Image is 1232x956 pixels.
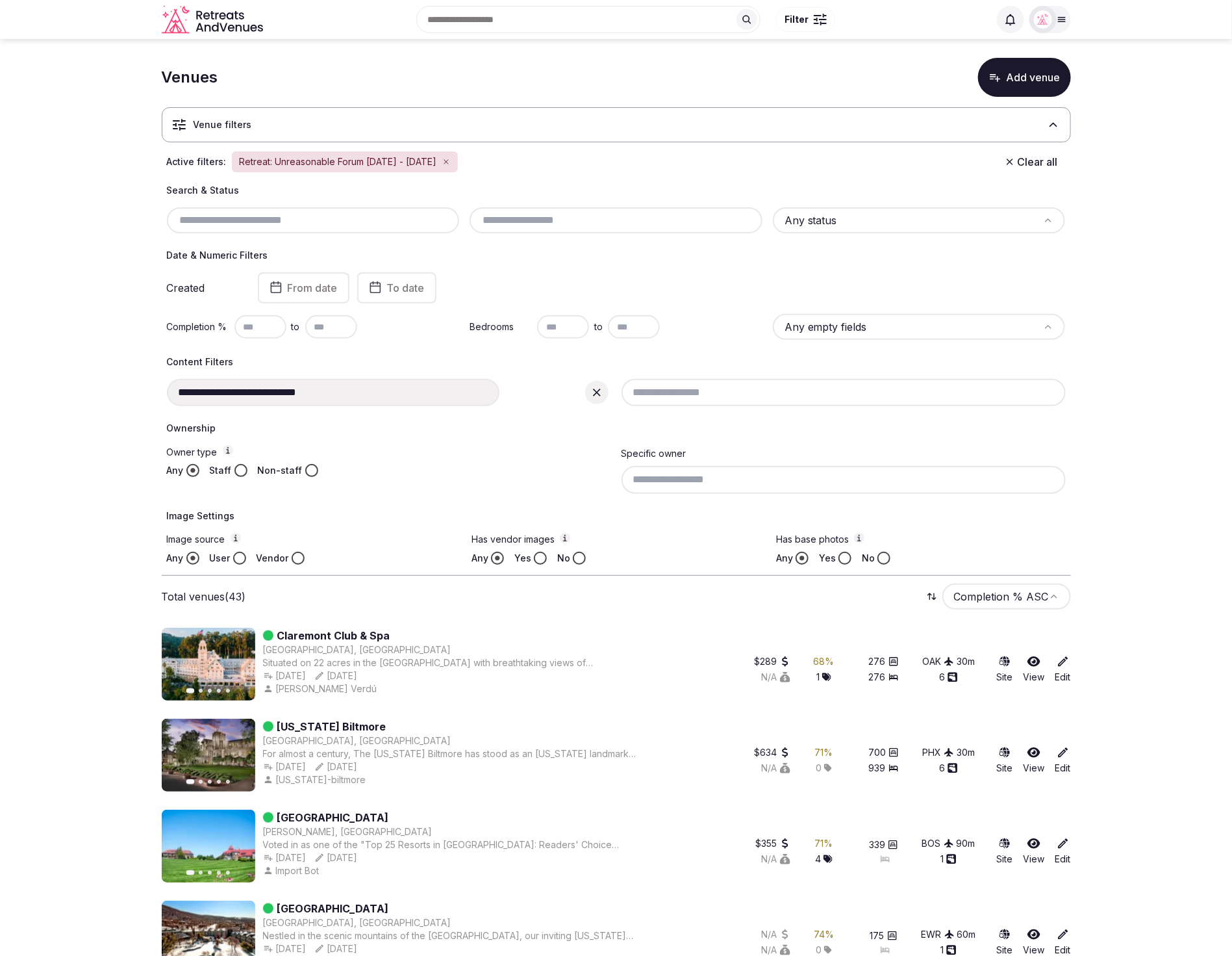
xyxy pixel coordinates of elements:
label: No [862,552,875,565]
button: [PERSON_NAME] Verdú [263,682,380,695]
div: $634 [755,746,790,759]
button: Has base photos [854,533,864,543]
div: 6 [939,671,958,684]
button: N/A [762,671,790,684]
button: 74% [814,928,834,941]
button: BOS [922,837,954,850]
button: 6 [939,762,958,775]
div: [DATE] [314,851,358,864]
button: To date [357,272,436,304]
button: 60m [957,928,976,941]
button: [DATE] [314,942,358,955]
div: 30 m [957,655,975,668]
button: Site [997,746,1013,775]
div: For almost a century, The [US_STATE] Biltmore has stood as an [US_STATE] landmark and one of the ... [263,747,643,760]
button: 90m [957,837,975,850]
button: Go to slide 5 [226,780,230,784]
a: Edit [1055,746,1071,775]
span: Active filters: [167,155,227,168]
button: Add venue [978,58,1071,97]
button: 700 [868,746,899,759]
button: Owner type [223,445,233,456]
label: Any [167,464,184,477]
div: 71 % [815,837,833,850]
span: 276 [869,655,886,668]
button: [US_STATE]-biltmore [263,773,369,786]
a: Site [997,837,1013,866]
div: 60 m [957,928,976,941]
label: Bedrooms [470,320,532,333]
label: Specific owner [622,448,686,459]
button: Go to slide 1 [186,779,194,784]
label: Yes [514,552,531,565]
button: [GEOGRAPHIC_DATA], [GEOGRAPHIC_DATA] [263,643,451,656]
label: Yes [819,552,836,565]
button: 276 [869,671,899,684]
h4: Content Filters [167,355,1066,368]
span: 339 [869,838,885,851]
button: Go to slide 4 [217,780,221,784]
span: Filter [785,13,809,26]
span: 939 [869,762,886,775]
button: From date [258,272,349,304]
button: 68% [814,655,835,668]
button: Go to slide 1 [186,870,194,875]
div: 4 [815,853,833,866]
label: Has base photos [776,533,1065,547]
button: [GEOGRAPHIC_DATA], [GEOGRAPHIC_DATA] [263,734,451,747]
label: Any [776,552,793,565]
div: Situated on 22 acres in the [GEOGRAPHIC_DATA] with breathtaking views of [GEOGRAPHIC_DATA], [GEOG... [263,656,643,669]
button: [DATE] [314,669,358,682]
a: Visit the homepage [162,5,266,34]
button: [DATE] [263,942,307,955]
button: [PERSON_NAME], [GEOGRAPHIC_DATA] [263,825,433,838]
button: 939 [869,762,899,775]
h4: Search & Status [167,184,1066,197]
div: 30 m [957,746,975,759]
button: PHX [922,746,954,759]
h4: Ownership [167,422,1066,435]
a: Edit [1055,655,1071,684]
label: Owner type [167,445,611,459]
button: [DATE] [263,669,307,682]
label: Any [471,552,488,565]
span: Retreat: Unreasonable Forum [DATE] - [DATE] [240,155,437,168]
div: Nestled in the scenic mountains of the [GEOGRAPHIC_DATA], our inviting [US_STATE][GEOGRAPHIC_DATA... [263,929,643,942]
button: Go to slide 1 [186,688,194,693]
div: [DATE] [263,851,307,864]
label: Created [167,283,240,293]
button: 276 [869,655,899,668]
div: 68 % [814,655,835,668]
span: 175 [870,929,885,942]
button: $289 [755,655,790,668]
svg: Retreats and Venues company logo [162,5,266,34]
label: Image source [167,533,456,547]
div: Import Bot [263,864,322,877]
button: Filter [776,7,835,32]
span: 700 [868,746,886,759]
div: [DATE] [314,760,358,773]
div: 90 m [957,837,975,850]
label: Any [167,552,184,565]
a: Edit [1055,837,1071,866]
div: $355 [756,837,790,850]
label: User [210,552,231,565]
span: to [292,320,300,333]
h3: Venue filters [194,118,252,131]
button: 1 [816,671,831,684]
div: N/A [762,762,790,775]
label: Staff [210,464,232,477]
button: 175 [870,929,898,942]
